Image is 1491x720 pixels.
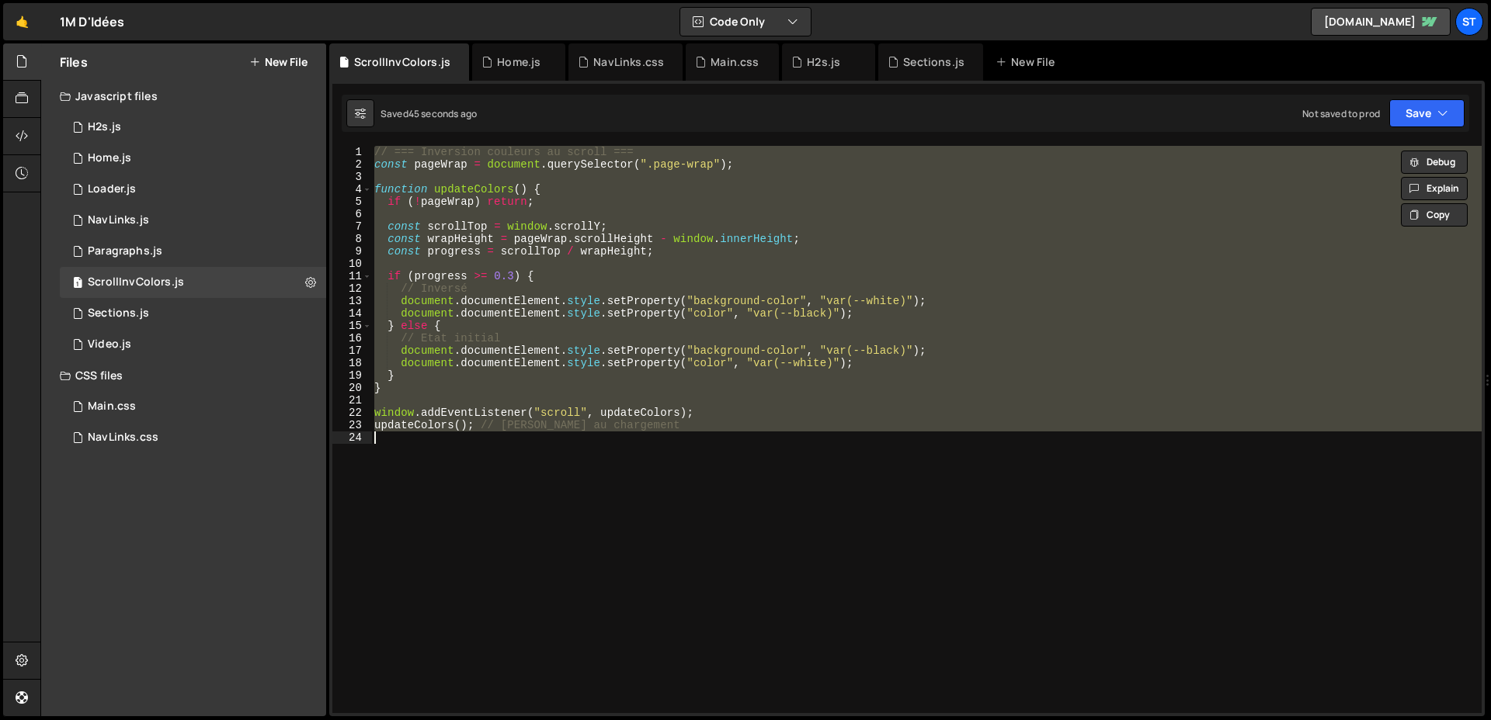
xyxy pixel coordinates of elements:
div: 21 [332,394,372,407]
div: 15 [332,320,372,332]
div: ScrollInvColors.js [88,275,184,289]
div: 5 [332,196,372,208]
div: 4 [332,183,372,196]
div: H2s.js [88,120,121,134]
div: 3 [332,171,372,183]
div: 16858/46083.css [60,422,326,453]
div: 20 [332,382,372,394]
button: Explain [1401,177,1468,200]
button: Code Only [680,8,811,36]
div: CSS files [41,360,326,391]
div: 16858/46085.js [60,298,326,329]
div: 11 [332,270,372,282]
div: Sections.js [903,54,964,70]
div: 7 [332,220,372,233]
div: 13 [332,295,372,307]
div: Saved [381,107,477,120]
div: 16858/46089.js [60,174,326,205]
a: [DOMAIN_NAME] [1311,8,1451,36]
div: 8 [332,233,372,245]
div: 9 [332,245,372,258]
div: 16858/46088.js [60,112,326,143]
div: 22 [332,407,372,419]
div: Main.css [88,400,136,414]
div: ScrollInvColors.js [354,54,450,70]
div: NavLinks.css [88,431,158,445]
div: 2 [332,158,372,171]
div: 18 [332,357,372,369]
div: 10 [332,258,372,270]
div: Paragraphs.js [88,244,162,258]
div: Home.js [88,151,131,165]
div: 17 [332,344,372,357]
div: 16858/46839.js [60,143,326,174]
div: 19 [332,369,372,382]
div: NavLinks.js [88,213,149,227]
div: NavLinks.css [593,54,664,70]
div: 45 seconds ago [408,107,477,120]
div: 12 [332,282,372,295]
div: 23 [332,419,372,431]
a: 🤙 [3,3,41,40]
div: New File [996,54,1061,70]
div: 16858/46084.js [60,236,326,267]
div: Sections.js [88,306,149,320]
div: H2s.js [807,54,840,70]
div: 6 [332,208,372,220]
div: Home.js [497,54,540,70]
div: 16858/46082.js [60,329,326,360]
div: Video.js [88,337,131,351]
h2: Files [60,54,88,71]
div: 16858/47288.js [60,267,326,298]
div: Loader.js [88,182,136,196]
a: St [1455,8,1483,36]
div: 16 [332,332,372,344]
span: 1 [73,278,82,290]
div: 1M D'Idées [60,12,125,31]
button: Copy [1401,203,1468,227]
div: Main.css [711,54,759,70]
div: Not saved to prod [1302,107,1380,120]
div: Javascript files [41,81,326,112]
div: 16858/46090.css [60,391,326,422]
button: Save [1389,99,1465,127]
div: 16858/46091.js [60,205,326,236]
div: 24 [332,431,372,444]
button: New File [249,56,308,68]
div: 14 [332,307,372,320]
button: Debug [1401,151,1468,174]
div: 1 [332,146,372,158]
